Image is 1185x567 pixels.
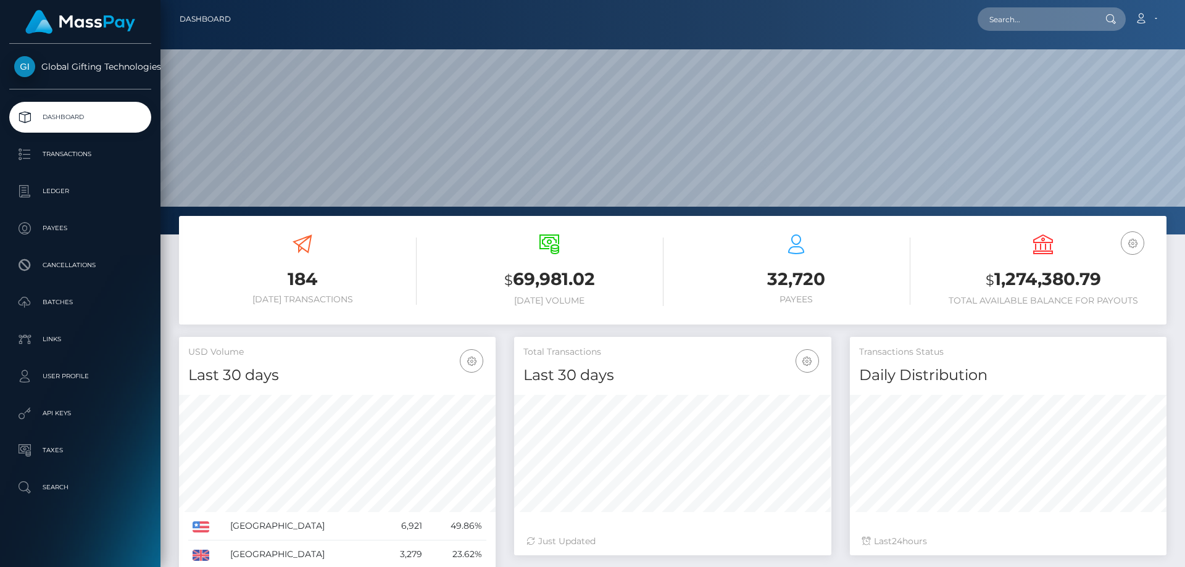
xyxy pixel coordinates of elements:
img: Global Gifting Technologies Inc [14,56,35,77]
a: Taxes [9,435,151,466]
h3: 1,274,380.79 [929,267,1157,292]
a: Links [9,324,151,355]
input: Search... [978,7,1094,31]
p: Batches [14,293,146,312]
img: MassPay Logo [25,10,135,34]
td: 49.86% [426,512,486,540]
p: Search [14,478,146,497]
div: Last hours [862,535,1154,548]
a: Ledger [9,176,151,207]
a: Batches [9,287,151,318]
p: Ledger [14,182,146,201]
small: $ [986,271,994,289]
h5: USD Volume [188,346,486,358]
h3: 32,720 [682,267,910,291]
a: Dashboard [9,102,151,133]
small: $ [504,271,513,289]
h4: Last 30 days [188,365,486,386]
a: API Keys [9,398,151,429]
h6: [DATE] Transactions [188,294,417,305]
a: Transactions [9,139,151,170]
h5: Transactions Status [859,346,1157,358]
h3: 69,981.02 [435,267,663,292]
p: Cancellations [14,256,146,275]
h4: Daily Distribution [859,365,1157,386]
h5: Total Transactions [523,346,821,358]
a: Payees [9,213,151,244]
p: Links [14,330,146,349]
div: Just Updated [526,535,818,548]
a: Cancellations [9,250,151,281]
td: [GEOGRAPHIC_DATA] [226,512,380,540]
a: Search [9,472,151,503]
span: Global Gifting Technologies Inc [9,61,151,72]
p: Dashboard [14,108,146,126]
img: GB.png [193,550,209,561]
p: Payees [14,219,146,238]
td: 6,921 [380,512,426,540]
p: Taxes [14,441,146,460]
h6: [DATE] Volume [435,296,663,306]
p: User Profile [14,367,146,386]
span: 24 [892,536,902,547]
p: Transactions [14,145,146,163]
h6: Payees [682,294,910,305]
a: Dashboard [180,6,231,32]
p: API Keys [14,404,146,423]
h6: Total Available Balance for Payouts [929,296,1157,306]
img: US.png [193,521,209,532]
h3: 184 [188,267,417,291]
a: User Profile [9,361,151,392]
h4: Last 30 days [523,365,821,386]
